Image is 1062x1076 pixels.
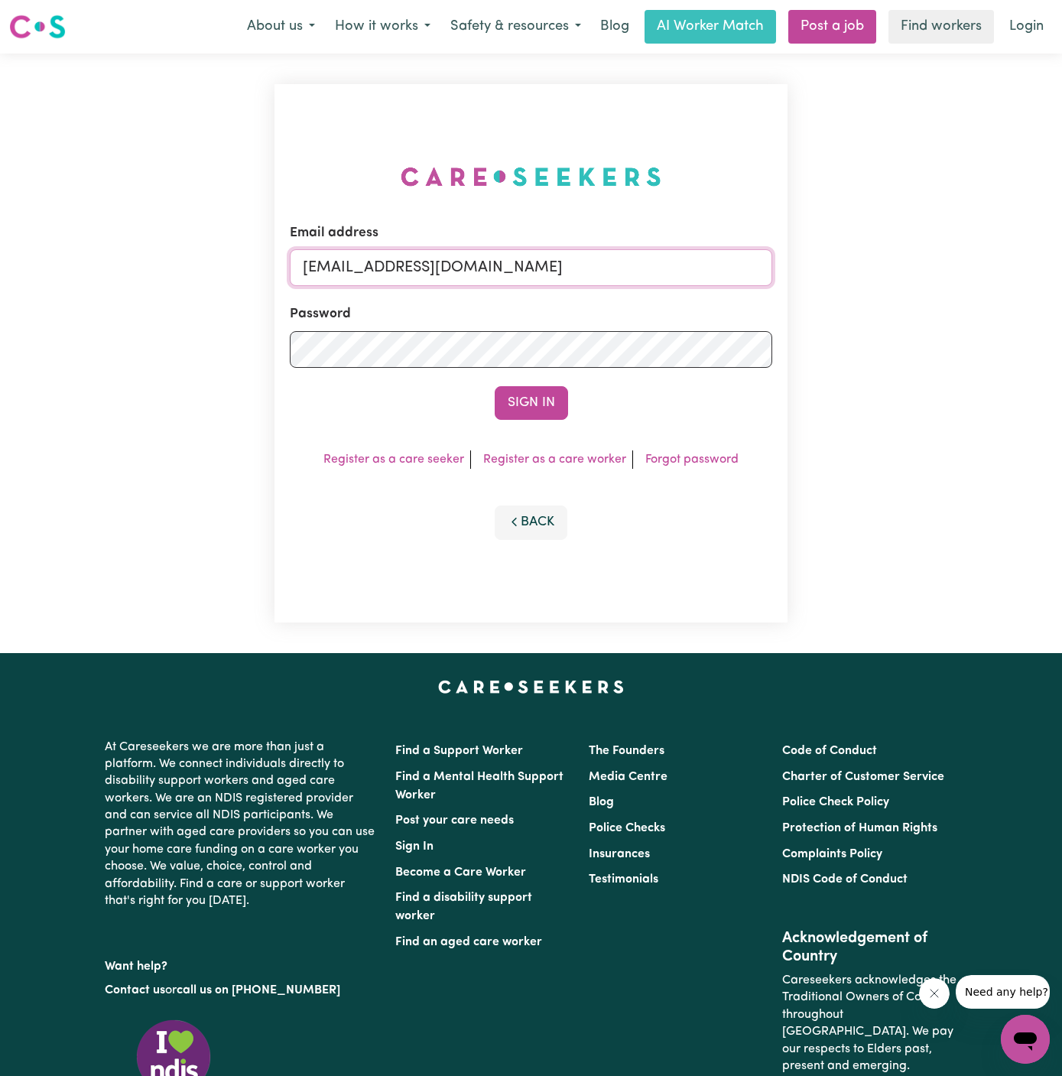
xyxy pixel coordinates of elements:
a: AI Worker Match [645,10,776,44]
a: Protection of Human Rights [782,822,937,834]
a: Find an aged care worker [395,936,542,948]
a: Post a job [788,10,876,44]
iframe: Close message [919,978,950,1009]
a: Become a Care Worker [395,866,526,879]
a: Police Checks [589,822,665,834]
a: Sign In [395,840,434,853]
a: Contact us [105,984,165,996]
a: The Founders [589,745,664,757]
a: call us on [PHONE_NUMBER] [177,984,340,996]
a: Forgot password [645,453,739,466]
button: Sign In [495,386,568,420]
a: Complaints Policy [782,848,882,860]
p: Want help? [105,952,377,975]
a: Blog [591,10,638,44]
a: Login [1000,10,1053,44]
a: Careseekers home page [438,681,624,693]
a: Media Centre [589,771,667,783]
p: At Careseekers we are more than just a platform. We connect individuals directly to disability su... [105,733,377,916]
a: Code of Conduct [782,745,877,757]
a: Post your care needs [395,814,514,827]
iframe: Message from company [956,975,1050,1009]
a: Find workers [888,10,994,44]
button: How it works [325,11,440,43]
a: Blog [589,796,614,808]
a: Charter of Customer Service [782,771,944,783]
a: NDIS Code of Conduct [782,873,908,886]
img: Careseekers logo [9,13,66,41]
iframe: Button to launch messaging window [1001,1015,1050,1064]
a: Find a Support Worker [395,745,523,757]
a: Find a Mental Health Support Worker [395,771,563,801]
button: Back [495,505,568,539]
h2: Acknowledgement of Country [782,929,957,966]
a: Insurances [589,848,650,860]
a: Register as a care seeker [323,453,464,466]
button: About us [237,11,325,43]
label: Email address [290,223,378,243]
a: Find a disability support worker [395,892,532,922]
button: Safety & resources [440,11,591,43]
p: or [105,976,377,1005]
a: Police Check Policy [782,796,889,808]
a: Careseekers logo [9,9,66,44]
a: Testimonials [589,873,658,886]
input: Email address [290,249,772,286]
a: Register as a care worker [483,453,626,466]
label: Password [290,304,351,324]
